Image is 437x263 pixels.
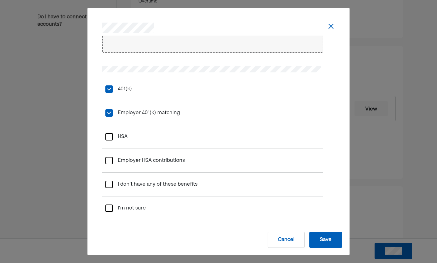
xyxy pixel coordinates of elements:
[105,109,112,116] div: L
[113,104,180,122] div: Employer 401(k) matching
[113,176,197,193] div: I don’t have any of these benefits
[268,232,305,248] button: Cancel
[113,80,132,98] div: 401(k)
[113,128,128,145] div: HSA
[105,85,112,93] div: L
[113,200,146,217] div: I’m not sure
[309,232,342,248] button: Save
[113,152,185,169] div: Employer HSA contributions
